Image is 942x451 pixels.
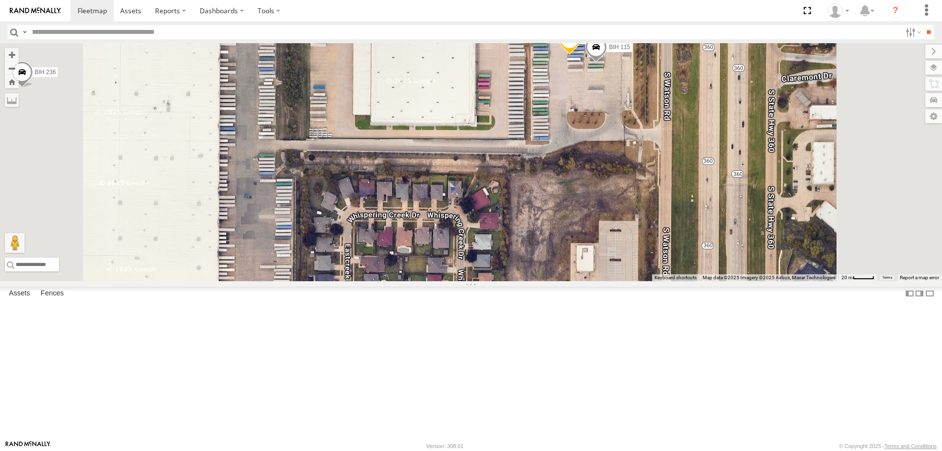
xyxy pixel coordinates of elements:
[5,93,19,107] label: Measure
[5,61,19,75] button: Zoom out
[838,274,877,281] button: Map Scale: 20 m per 40 pixels
[841,275,853,280] span: 20 m
[21,25,28,39] label: Search Query
[4,287,35,300] label: Assets
[36,287,69,300] label: Fences
[915,287,924,301] label: Dock Summary Table to the Right
[824,3,853,18] div: Nele .
[925,287,935,301] label: Hide Summary Table
[703,275,836,280] span: Map data ©2025 Imagery ©2025 Airbus, Maxar Technologies
[5,48,19,61] button: Zoom in
[426,443,464,449] div: Version: 308.01
[5,75,19,88] button: Zoom Home
[609,44,630,51] span: BIH 115
[925,109,942,123] label: Map Settings
[839,443,937,449] div: © Copyright 2025 -
[5,441,51,451] a: Visit our Website
[10,7,61,14] img: rand-logo.svg
[905,287,915,301] label: Dock Summary Table to the Left
[35,69,56,76] span: BIH 236
[902,25,923,39] label: Search Filter Options
[885,443,937,449] a: Terms and Conditions
[900,275,939,280] a: Report a map error
[5,233,25,253] button: Drag Pegman onto the map to open Street View
[654,274,697,281] button: Keyboard shortcuts
[882,276,892,280] a: Terms (opens in new tab)
[888,3,903,19] i: ?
